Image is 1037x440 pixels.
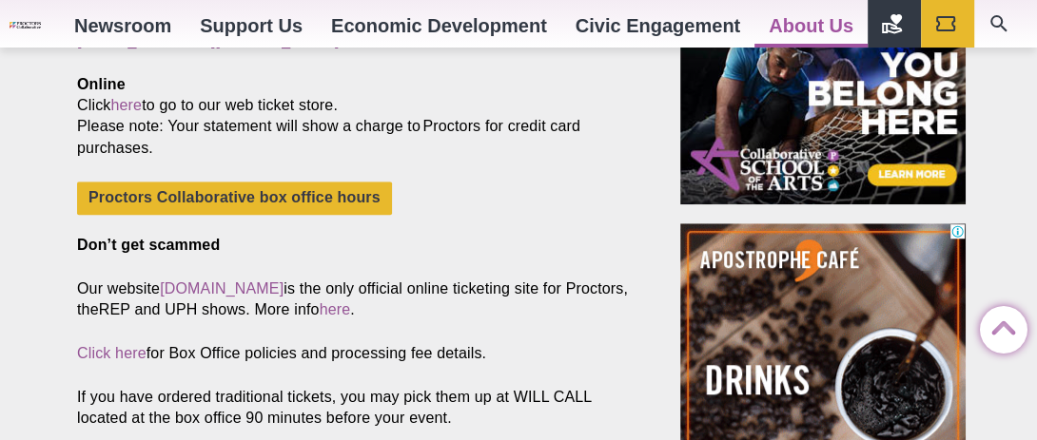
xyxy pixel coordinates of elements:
a: Back to Top [980,307,1018,345]
strong: Don’t get scammed [77,237,220,253]
img: Proctors logo [10,22,60,29]
strong: Online [77,76,126,92]
p: Click to go to our web ticket store. Please note: Your statement will show a charge to Proctors f... [77,74,636,158]
a: Click here [77,345,147,361]
p: Our website is the only official online ticketing site for Proctors, theREP and UPH shows. More i... [77,278,636,320]
a: [DOMAIN_NAME] [160,280,284,297]
a: here [320,301,351,317]
p: If you have ordered traditional tickets, you may pick them up at WILL CALL located at the box off... [77,387,636,429]
p: for Box Office policies and processing fee details. [77,343,636,364]
a: here [110,97,142,113]
a: Proctors Collaborative box office hours [77,182,392,215]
